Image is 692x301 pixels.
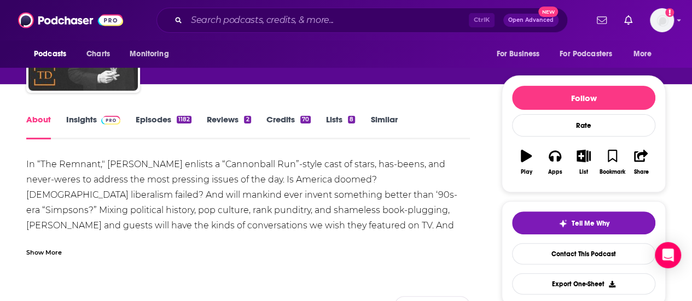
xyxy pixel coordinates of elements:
span: Open Advanced [508,17,554,23]
div: Play [521,169,532,175]
img: Podchaser - Follow, Share and Rate Podcasts [18,10,123,31]
span: Tell Me Why [572,219,609,228]
div: Share [633,169,648,175]
a: Contact This Podcast [512,243,655,264]
button: Apps [540,143,569,182]
button: List [569,143,598,182]
span: Podcasts [34,46,66,62]
div: List [579,169,588,175]
button: Share [627,143,655,182]
a: Credits70 [266,114,311,139]
svg: Add a profile image [665,8,674,17]
img: tell me why sparkle [559,219,567,228]
div: Open Intercom Messenger [655,242,681,268]
button: open menu [26,44,80,64]
img: User Profile [650,8,674,32]
a: InsightsPodchaser Pro [66,114,120,139]
img: Podchaser Pro [101,116,120,125]
a: Episodes1182 [136,114,191,139]
div: 8 [348,116,355,123]
span: Ctrl K [469,13,495,27]
div: Search podcasts, credits, & more... [156,8,568,33]
a: Show notifications dropdown [592,11,611,29]
button: open menu [626,44,666,64]
div: 1182 [177,116,191,123]
a: Reviews2 [207,114,251,139]
a: About [26,114,51,139]
a: Charts [79,44,117,64]
button: open menu [489,44,553,64]
div: In “The Remnant," [PERSON_NAME] enlists a “Cannonball Run”-style cast of stars, has-beens, and ne... [26,157,470,249]
button: Open AdvancedNew [503,14,559,27]
button: Follow [512,86,655,110]
span: More [633,46,652,62]
span: Monitoring [130,46,168,62]
button: Play [512,143,540,182]
div: Rate [512,114,655,137]
a: Lists8 [326,114,355,139]
span: New [538,7,558,17]
span: Charts [86,46,110,62]
div: Apps [548,169,562,175]
input: Search podcasts, credits, & more... [187,11,469,29]
span: Logged in as calellac [650,8,674,32]
button: Export One-Sheet [512,273,655,294]
span: For Podcasters [560,46,612,62]
a: Similar [370,114,397,139]
button: open menu [553,44,628,64]
button: open menu [122,44,183,64]
span: For Business [496,46,539,62]
button: Show profile menu [650,8,674,32]
div: 70 [300,116,311,123]
button: tell me why sparkleTell Me Why [512,211,655,234]
div: Bookmark [600,169,625,175]
button: Bookmark [598,143,626,182]
div: 2 [244,116,251,123]
a: Show notifications dropdown [620,11,637,29]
